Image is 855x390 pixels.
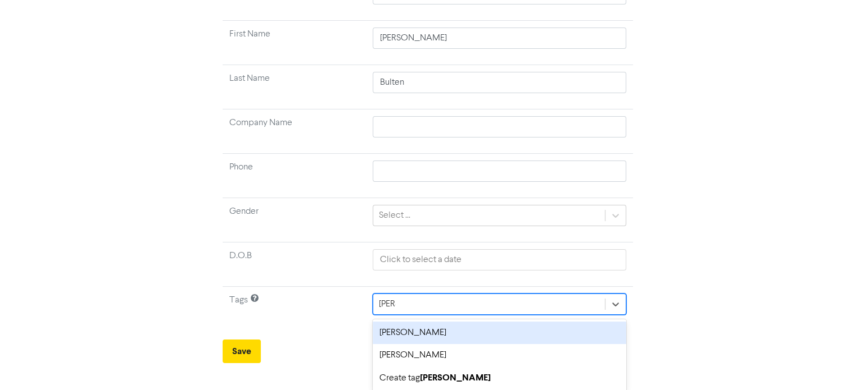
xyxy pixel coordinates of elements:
div: Select ... [379,209,410,222]
td: Tags [223,287,367,331]
div: [PERSON_NAME] [373,344,626,366]
iframe: Chat Widget [799,336,855,390]
td: First Name [223,21,367,65]
div: [PERSON_NAME] [373,322,626,344]
b: [PERSON_NAME] [420,372,491,383]
button: Save [223,339,261,363]
td: Gender [223,198,367,242]
span: Create tag [379,374,491,383]
td: Company Name [223,109,367,154]
td: Last Name [223,65,367,109]
td: Phone [223,154,367,198]
td: D.O.B [223,242,367,287]
input: Click to select a date [373,249,626,270]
